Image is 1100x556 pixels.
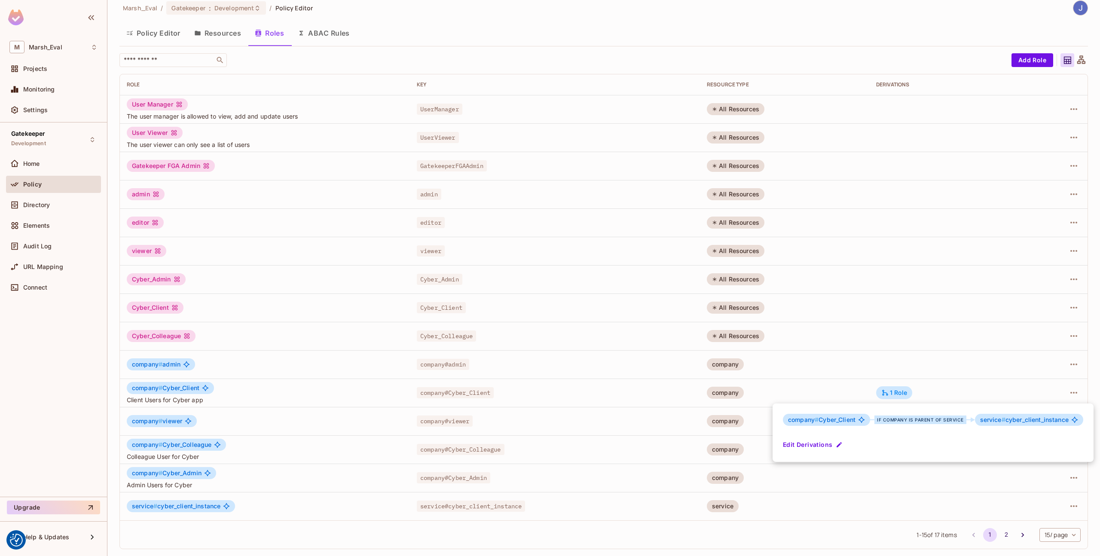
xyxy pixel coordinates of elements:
span: service [980,416,1005,423]
span: # [1002,416,1005,423]
span: # [815,416,819,423]
span: Cyber_Client [788,416,856,423]
span: cyber_client_instance [980,416,1069,423]
span: company [788,416,819,423]
div: if company is parent of service [874,415,966,424]
button: Edit Derivations [783,438,844,452]
button: Consent Preferences [10,534,23,547]
img: Revisit consent button [10,534,23,547]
